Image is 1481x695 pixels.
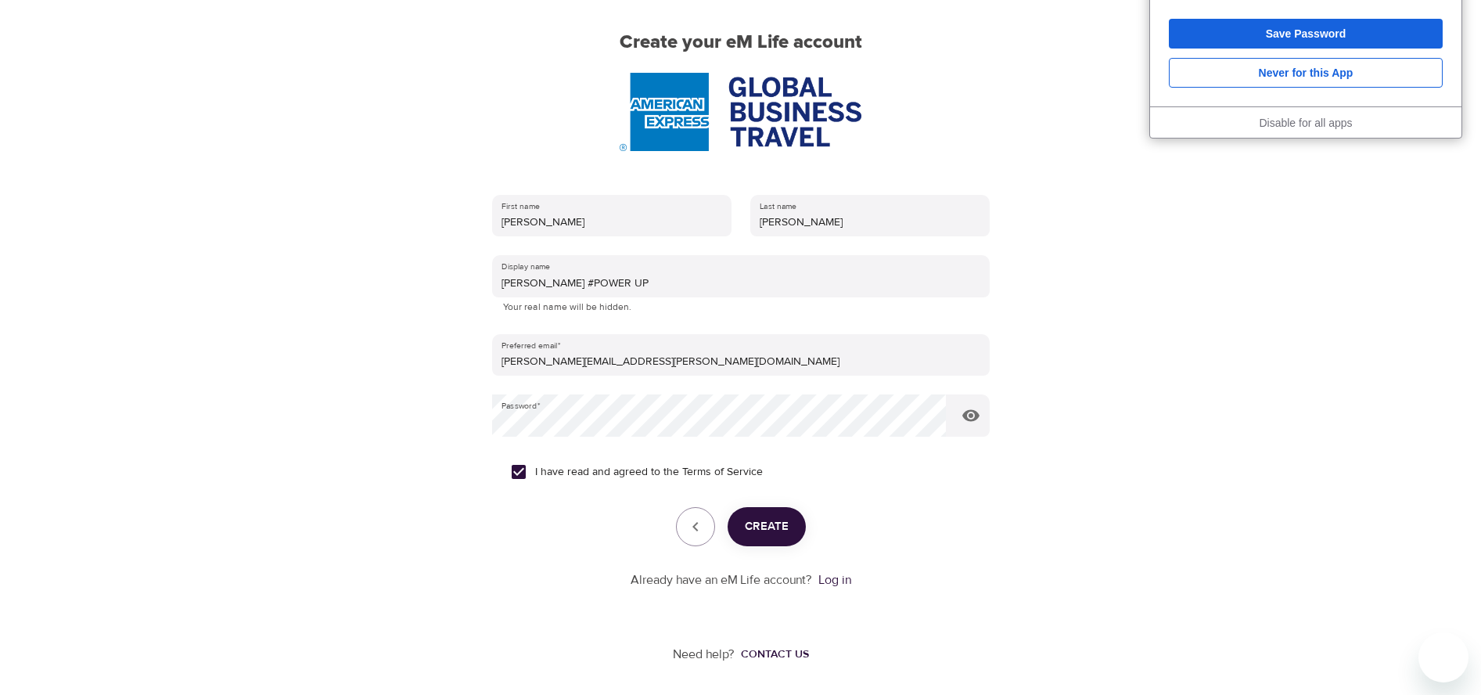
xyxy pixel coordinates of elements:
span: Create [745,517,789,537]
iframe: Button to launch messaging window [1418,632,1468,682]
a: Contact us [735,646,809,662]
h2: Create your eM Life account [467,31,1015,54]
p: Your real name will be hidden. [503,300,979,315]
a: Log in [818,572,851,588]
div: Contact us [741,646,809,662]
img: AmEx%20GBT%20logo.png [620,73,861,151]
a: Disable for all apps [1259,117,1352,129]
a: Terms of Service [682,464,763,481]
button: Save Password [1169,19,1443,49]
p: Already have an eM Life account? [631,571,812,589]
p: Need help? [673,646,735,664]
button: Create [728,507,806,546]
span: I have read and agreed to the [535,464,763,481]
button: Never for this App [1169,58,1443,88]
